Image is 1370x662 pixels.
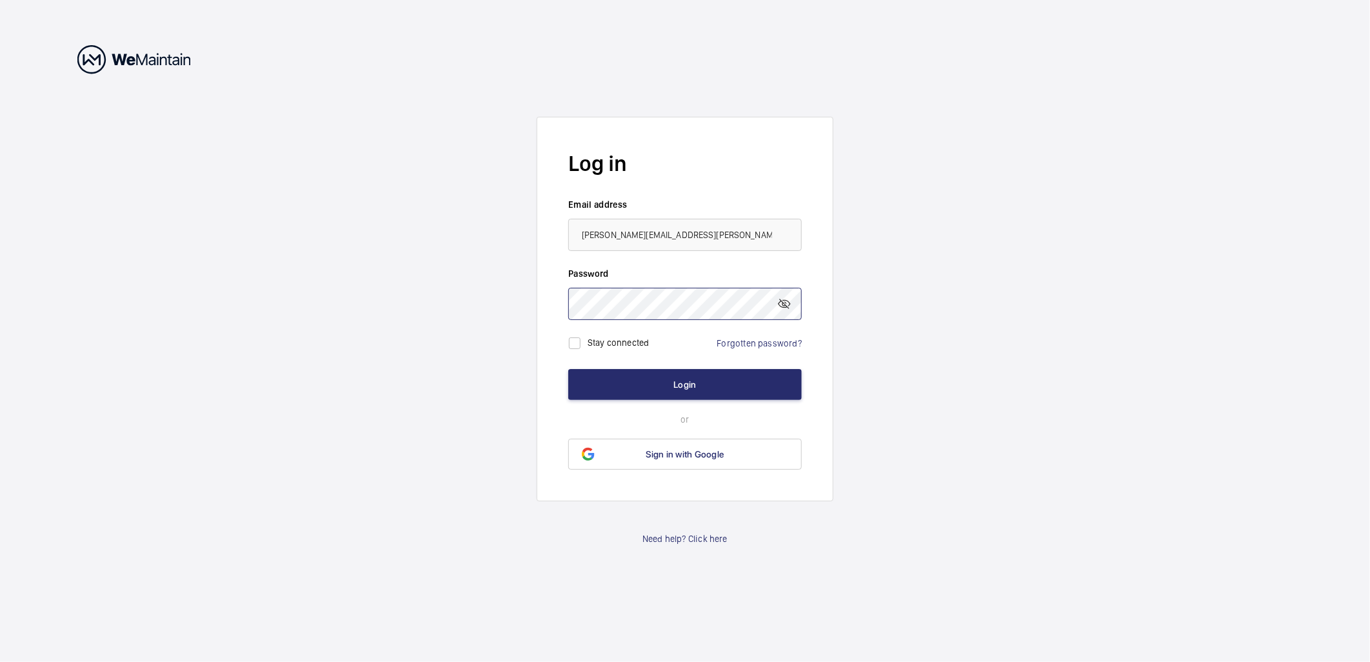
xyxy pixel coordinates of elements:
a: Need help? Click here [642,532,728,545]
label: Password [568,267,802,280]
p: or [568,413,802,426]
span: Sign in with Google [646,449,724,459]
h2: Log in [568,148,802,179]
label: Email address [568,198,802,211]
button: Login [568,369,802,400]
input: Your email address [568,219,802,251]
label: Stay connected [588,337,650,348]
a: Forgotten password? [717,338,802,348]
